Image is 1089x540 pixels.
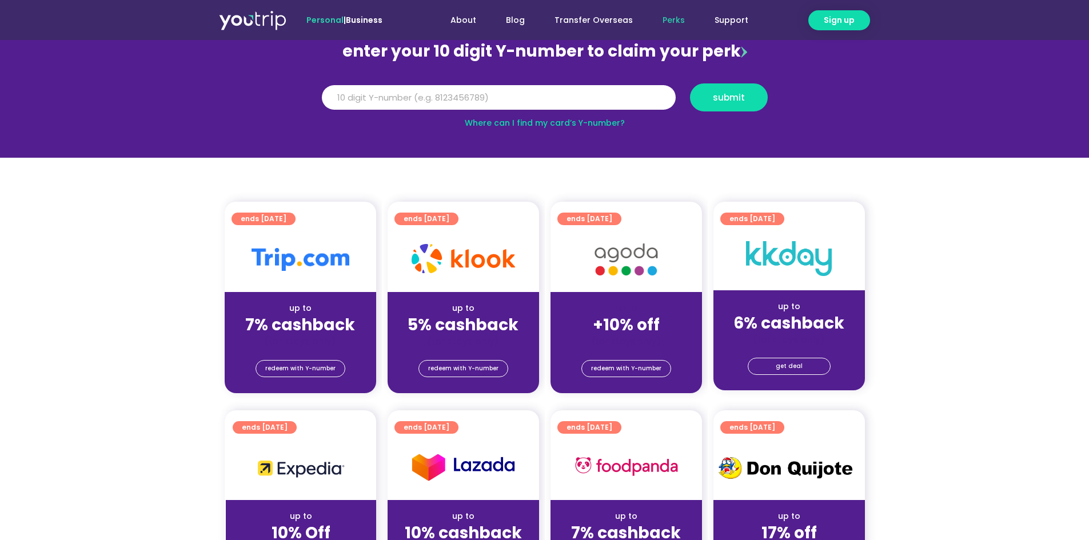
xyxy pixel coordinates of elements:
span: redeem with Y-number [591,361,661,377]
strong: 5% cashback [408,314,518,336]
span: ends [DATE] [729,213,775,225]
div: up to [560,510,693,522]
a: redeem with Y-number [418,360,508,377]
span: ends [DATE] [404,421,449,434]
a: ends [DATE] [232,213,296,225]
a: get deal [748,358,831,375]
span: | [306,14,382,26]
span: up to [616,302,637,314]
a: Blog [491,10,540,31]
a: ends [DATE] [557,213,621,225]
div: (for stays only) [723,334,856,346]
a: About [436,10,491,31]
span: ends [DATE] [567,421,612,434]
a: ends [DATE] [394,213,458,225]
nav: Menu [413,10,763,31]
div: up to [235,510,367,522]
a: redeem with Y-number [256,360,345,377]
span: ends [DATE] [242,421,288,434]
span: ends [DATE] [729,421,775,434]
div: (for stays only) [560,335,693,347]
form: Y Number [322,83,768,120]
strong: 7% cashback [245,314,355,336]
a: Sign up [808,10,870,30]
strong: +10% off [593,314,660,336]
span: redeem with Y-number [265,361,336,377]
span: ends [DATE] [567,213,612,225]
span: submit [713,93,745,102]
span: Sign up [824,14,855,26]
a: ends [DATE] [557,421,621,434]
a: Where can I find my card’s Y-number? [465,117,625,129]
a: ends [DATE] [394,421,458,434]
a: ends [DATE] [720,213,784,225]
div: up to [397,510,530,522]
span: redeem with Y-number [428,361,498,377]
a: Transfer Overseas [540,10,648,31]
a: ends [DATE] [720,421,784,434]
a: Business [346,14,382,26]
a: Support [700,10,763,31]
span: get deal [776,358,803,374]
div: (for stays only) [397,335,530,347]
div: up to [723,301,856,313]
div: up to [234,302,367,314]
span: Personal [306,14,344,26]
input: 10 digit Y-number (e.g. 8123456789) [322,85,676,110]
strong: 6% cashback [733,312,844,334]
span: ends [DATE] [241,213,286,225]
div: up to [397,302,530,314]
div: (for stays only) [234,335,367,347]
div: enter your 10 digit Y-number to claim your perk [316,37,773,66]
a: ends [DATE] [233,421,297,434]
div: up to [723,510,856,522]
button: submit [690,83,768,111]
a: redeem with Y-number [581,360,671,377]
a: Perks [648,10,700,31]
span: ends [DATE] [404,213,449,225]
